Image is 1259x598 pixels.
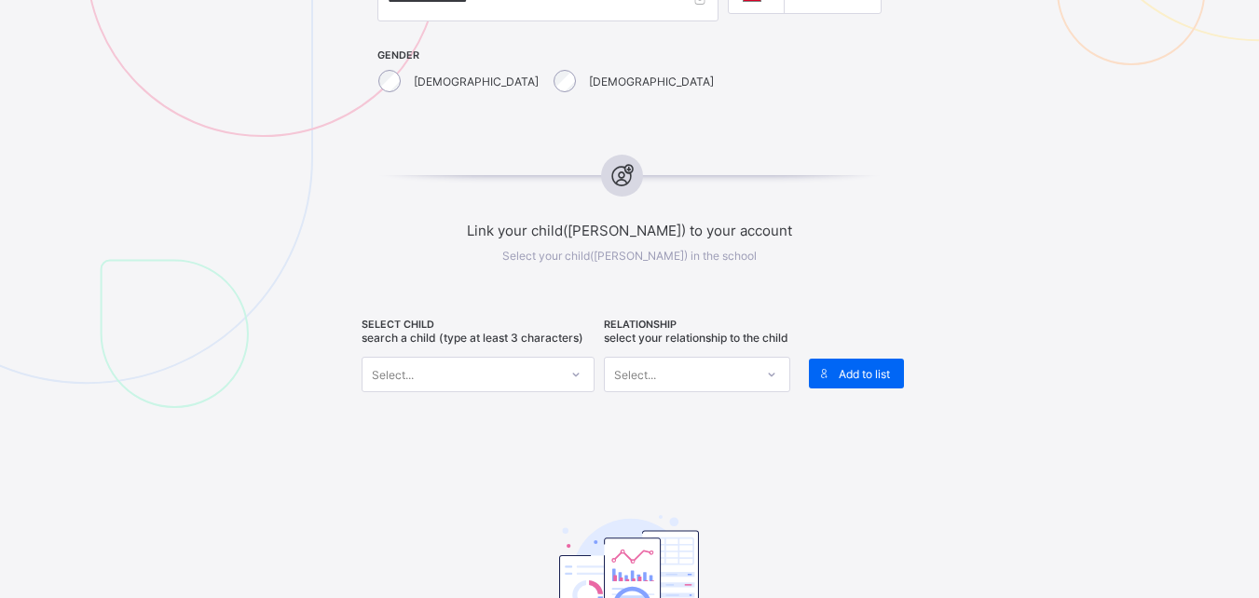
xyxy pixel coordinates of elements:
[839,367,890,381] span: Add to list
[362,319,595,331] span: SELECT CHILD
[502,249,757,263] span: Select your child([PERSON_NAME]) in the school
[589,75,714,88] label: [DEMOGRAPHIC_DATA]
[315,222,945,239] span: Link your child([PERSON_NAME]) to your account
[372,357,414,392] div: Select...
[604,331,788,345] span: Select your relationship to the child
[414,75,539,88] label: [DEMOGRAPHIC_DATA]
[604,319,790,331] span: RELATIONSHIP
[614,357,656,392] div: Select...
[377,49,718,61] span: GENDER
[362,331,583,345] span: Search a child (type at least 3 characters)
